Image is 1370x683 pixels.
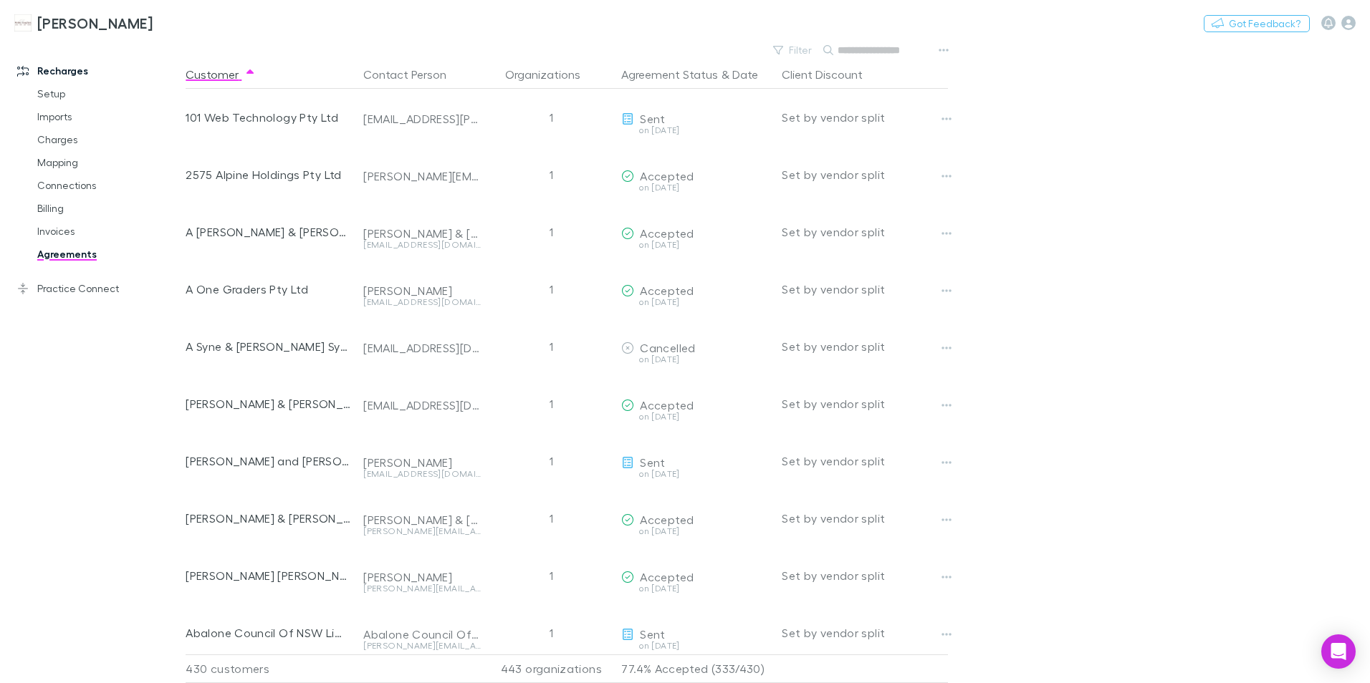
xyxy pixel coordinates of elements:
button: Customer [186,60,256,89]
div: Set by vendor split [782,89,948,146]
div: [PERSON_NAME] [363,284,481,298]
div: 1 [487,146,615,203]
button: Date [732,60,758,89]
a: Connections [23,174,193,197]
a: Setup [23,82,193,105]
div: [PERSON_NAME] & [PERSON_NAME] & [PERSON_NAME] & [PERSON_NAME] [186,490,352,547]
div: Set by vendor split [782,604,948,662]
div: on [DATE] [621,412,770,421]
span: Accepted [640,398,694,412]
a: Agreements [23,243,193,266]
a: Practice Connect [3,277,193,300]
h3: [PERSON_NAME] [37,14,153,32]
span: Accepted [640,570,694,583]
span: Cancelled [640,341,695,354]
div: [EMAIL_ADDRESS][DOMAIN_NAME] [363,341,481,355]
div: Set by vendor split [782,490,948,547]
a: [PERSON_NAME] [6,6,161,40]
span: Accepted [640,226,694,240]
div: A [PERSON_NAME] & [PERSON_NAME] [186,203,352,261]
div: Set by vendor split [782,146,948,203]
div: 1 [487,375,615,432]
div: Abalone Council Of NSW Limited [186,604,352,662]
div: on [DATE] [621,527,770,536]
div: on [DATE] [621,126,770,135]
div: [PERSON_NAME][EMAIL_ADDRESS][DOMAIN_NAME] [363,584,481,593]
div: & [621,60,770,89]
div: [EMAIL_ADDRESS][DOMAIN_NAME] [363,298,481,306]
div: Set by vendor split [782,261,948,318]
a: Invoices [23,220,193,243]
div: on [DATE] [621,584,770,593]
div: on [DATE] [621,241,770,249]
div: [EMAIL_ADDRESS][DOMAIN_NAME] [363,470,481,478]
div: Set by vendor split [782,375,948,432]
button: Got Feedback? [1204,15,1310,32]
div: Set by vendor split [782,318,948,375]
div: Set by vendor split [782,203,948,261]
div: on [DATE] [621,641,770,650]
div: [PERSON_NAME] [PERSON_NAME] [186,547,352,604]
a: Mapping [23,151,193,174]
div: on [DATE] [621,355,770,364]
div: 1 [487,604,615,662]
div: [PERSON_NAME][EMAIL_ADDRESS][DOMAIN_NAME] [363,527,481,536]
div: Set by vendor split [782,432,948,490]
div: [PERSON_NAME][EMAIL_ADDRESS][DOMAIN_NAME] [363,169,481,183]
div: 1 [487,432,615,490]
div: [PERSON_NAME] & [PERSON_NAME] [363,226,481,241]
div: [EMAIL_ADDRESS][DOMAIN_NAME] [363,398,481,412]
div: [PERSON_NAME] [363,455,481,470]
a: Charges [23,128,193,151]
div: A One Graders Pty Ltd [186,261,352,318]
span: Sent [640,627,665,641]
span: Accepted [640,169,694,183]
div: on [DATE] [621,298,770,306]
button: Contact Person [363,60,464,89]
div: [PERSON_NAME] [363,570,481,584]
img: Hales Douglass's Logo [14,14,32,32]
button: Filter [766,42,820,59]
div: [PERSON_NAME] and [PERSON_NAME] [186,432,352,490]
span: Accepted [640,284,694,297]
div: [PERSON_NAME] & [PERSON_NAME] [186,375,352,432]
button: Agreement Status [621,60,718,89]
div: [PERSON_NAME][EMAIL_ADDRESS][DOMAIN_NAME] [363,641,481,650]
div: [EMAIL_ADDRESS][PERSON_NAME][DOMAIN_NAME] [363,112,481,126]
a: Billing [23,197,193,220]
button: Client Discount [782,60,880,89]
p: 77.4% Accepted (333/430) [621,655,770,682]
div: 1 [487,547,615,604]
div: A Syne & [PERSON_NAME] Syne & [PERSON_NAME] [PERSON_NAME] & R Syne [186,318,352,375]
span: Sent [640,112,665,125]
div: 1 [487,261,615,318]
div: [EMAIL_ADDRESS][DOMAIN_NAME] [363,241,481,249]
div: on [DATE] [621,470,770,478]
span: Sent [640,455,665,469]
a: Recharges [3,59,193,82]
div: 1 [487,89,615,146]
div: Abalone Council Of NSW Limited [363,627,481,641]
div: 443 organizations [487,654,615,683]
div: Open Intercom Messenger [1321,634,1356,669]
div: Set by vendor split [782,547,948,604]
span: Accepted [640,513,694,526]
div: 1 [487,318,615,375]
div: 1 [487,203,615,261]
div: on [DATE] [621,183,770,192]
button: Organizations [505,60,598,89]
div: 2575 Alpine Holdings Pty Ltd [186,146,352,203]
div: [PERSON_NAME] & [PERSON_NAME] & [PERSON_NAME] & [PERSON_NAME] [363,513,481,527]
div: 430 customers [186,654,358,683]
div: 101 Web Technology Pty Ltd [186,89,352,146]
a: Imports [23,105,193,128]
div: 1 [487,490,615,547]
